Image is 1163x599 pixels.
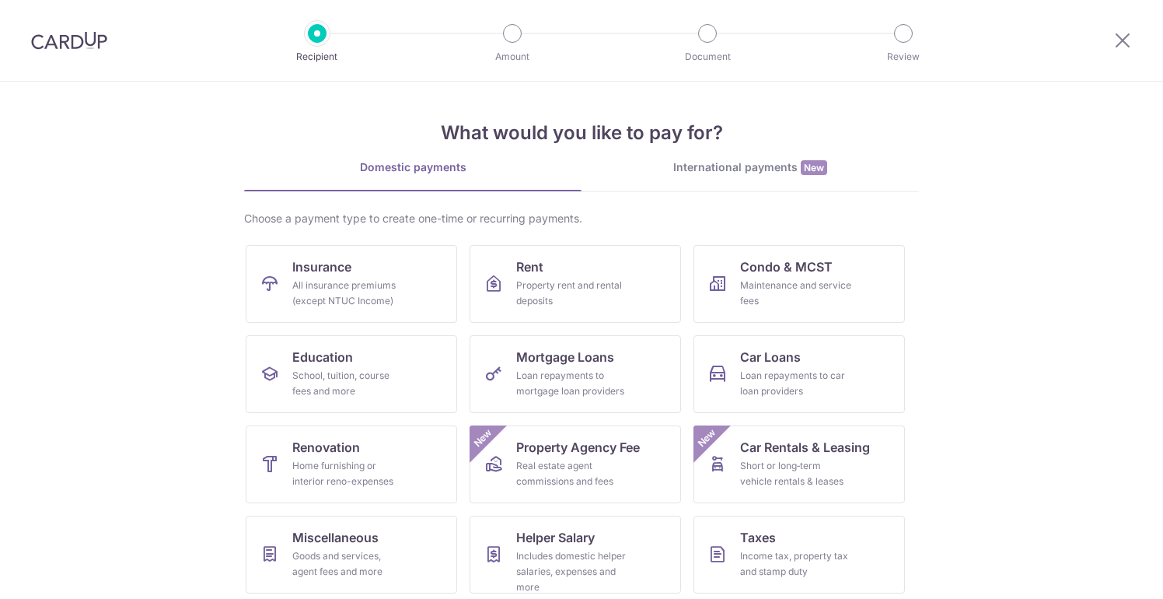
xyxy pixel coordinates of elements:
[244,211,919,226] div: Choose a payment type to create one-time or recurring payments.
[516,368,628,399] div: Loan repayments to mortgage loan providers
[694,426,720,451] span: New
[516,548,628,595] div: Includes domestic helper salaries, expenses and more
[244,119,919,147] h4: What would you like to pay for?
[292,458,404,489] div: Home furnishing or interior reno-expenses
[31,31,107,50] img: CardUp
[455,49,570,65] p: Amount
[516,278,628,309] div: Property rent and rental deposits
[801,160,827,175] span: New
[292,278,404,309] div: All insurance premiums (except NTUC Income)
[292,257,351,276] span: Insurance
[246,516,457,594] a: MiscellaneousGoods and services, agent fees and more
[246,335,457,413] a: EducationSchool, tuition, course fees and more
[693,335,905,413] a: Car LoansLoan repayments to car loan providers
[740,528,776,547] span: Taxes
[740,348,801,366] span: Car Loans
[292,528,379,547] span: Miscellaneous
[470,516,681,594] a: Helper SalaryIncludes domestic helper salaries, expenses and more
[470,426,681,503] a: Property Agency FeeReal estate agent commissions and feesNew
[246,245,457,323] a: InsuranceAll insurance premiums (except NTUC Income)
[516,458,628,489] div: Real estate agent commissions and fees
[740,368,852,399] div: Loan repayments to car loan providers
[292,348,353,366] span: Education
[470,426,496,451] span: New
[516,438,640,457] span: Property Agency Fee
[650,49,765,65] p: Document
[470,245,681,323] a: RentProperty rent and rental deposits
[846,49,961,65] p: Review
[581,159,919,176] div: International payments
[693,245,905,323] a: Condo & MCSTMaintenance and service fees
[246,426,457,503] a: RenovationHome furnishing or interior reno-expenses
[740,257,833,276] span: Condo & MCST
[740,458,852,489] div: Short or long‑term vehicle rentals & leases
[516,528,595,547] span: Helper Salary
[292,548,404,580] div: Goods and services, agent fees and more
[740,548,852,580] div: Income tax, property tax and stamp duty
[470,335,681,413] a: Mortgage LoansLoan repayments to mortgage loan providers
[740,438,870,457] span: Car Rentals & Leasing
[693,516,905,594] a: TaxesIncome tax, property tax and stamp duty
[292,438,360,457] span: Renovation
[244,159,581,175] div: Domestic payments
[693,426,905,503] a: Car Rentals & LeasingShort or long‑term vehicle rentals & leasesNew
[516,348,614,366] span: Mortgage Loans
[260,49,375,65] p: Recipient
[740,278,852,309] div: Maintenance and service fees
[292,368,404,399] div: School, tuition, course fees and more
[516,257,543,276] span: Rent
